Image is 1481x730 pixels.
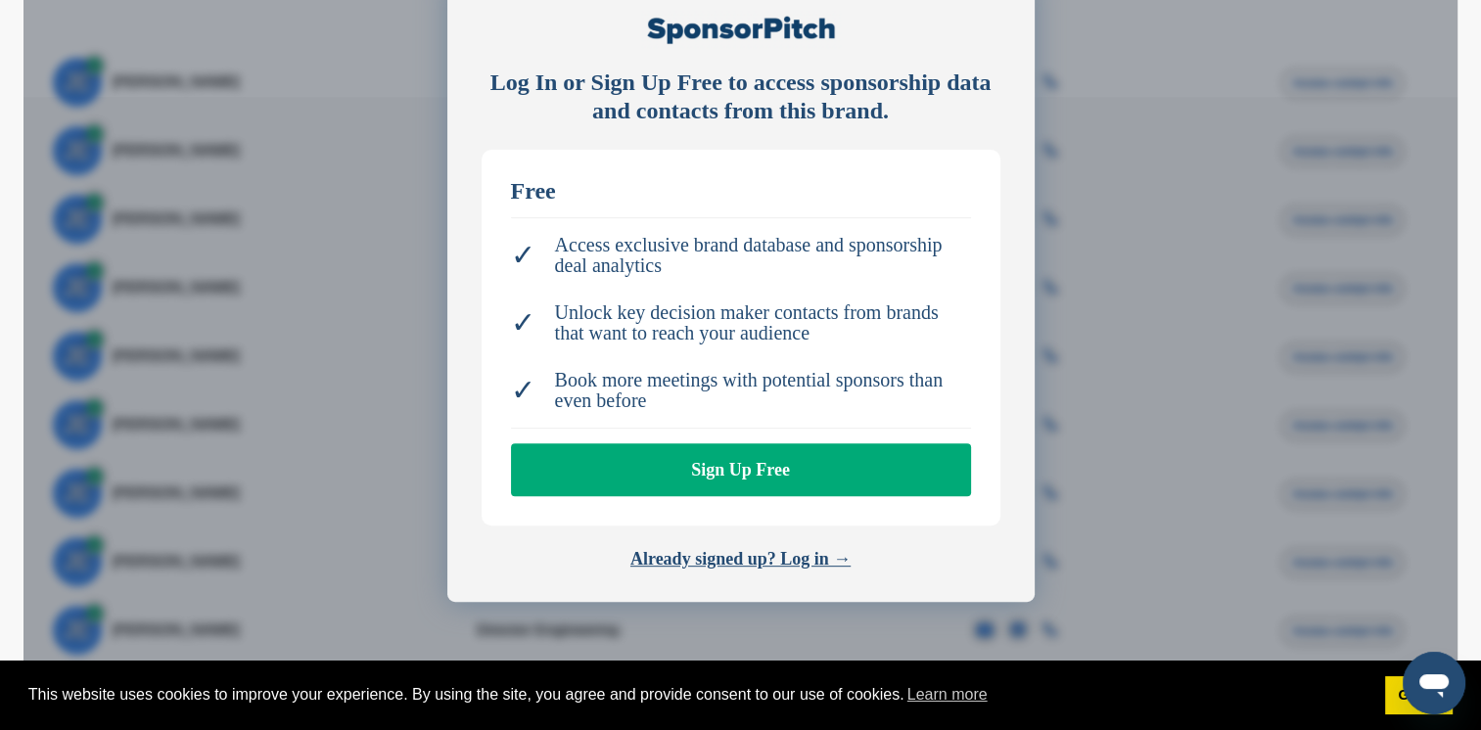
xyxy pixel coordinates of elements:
[1385,676,1453,715] a: dismiss cookie message
[511,360,971,421] li: Book more meetings with potential sponsors than even before
[28,680,1369,709] span: This website uses cookies to improve your experience. By using the site, you agree and provide co...
[511,179,971,203] div: Free
[511,443,971,496] a: Sign Up Free
[511,293,971,353] li: Unlock key decision maker contacts from brands that want to reach your audience
[511,380,535,400] span: ✓
[904,680,991,709] a: learn more about cookies
[1403,652,1465,714] iframe: Button to launch messaging window
[511,225,971,286] li: Access exclusive brand database and sponsorship deal analytics
[511,312,535,333] span: ✓
[630,549,851,569] a: Already signed up? Log in →
[511,245,535,265] span: ✓
[482,68,1000,125] div: Log In or Sign Up Free to access sponsorship data and contacts from this brand.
